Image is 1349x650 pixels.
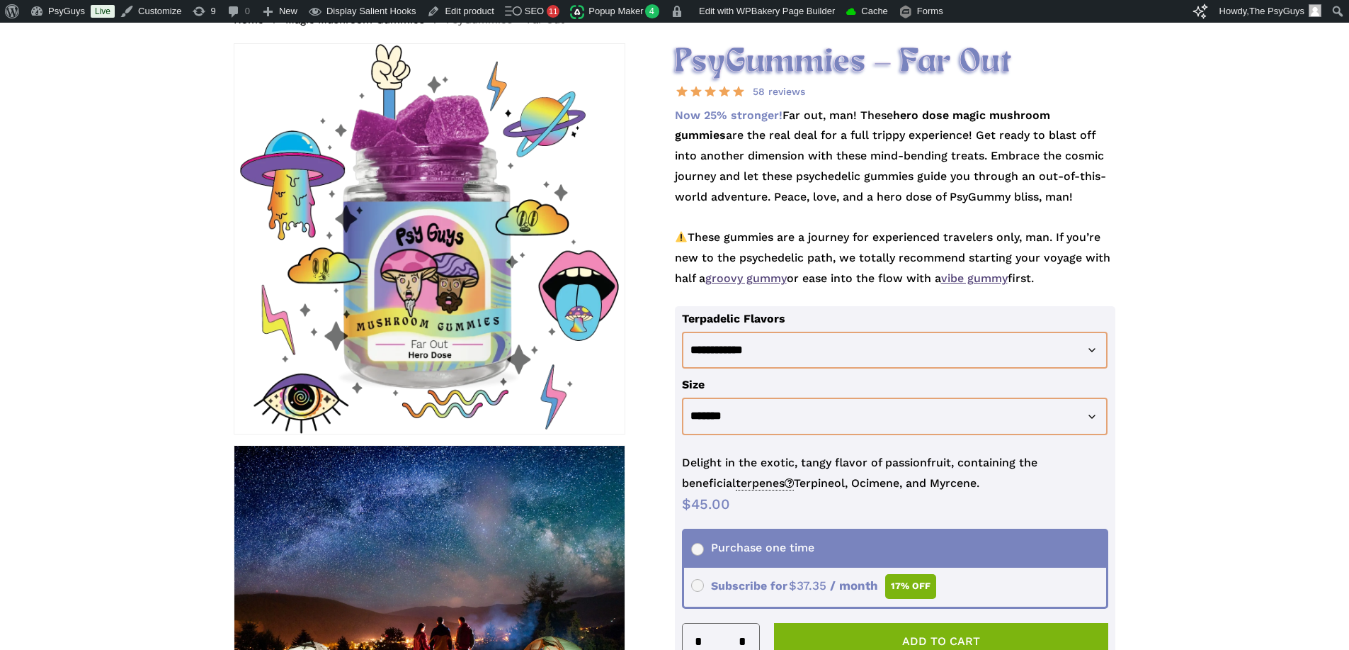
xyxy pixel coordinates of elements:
[675,106,1116,306] p: Far out, man! These are the real deal for a full trippy experience! Get ready to blast off into a...
[1309,4,1321,17] img: Avatar photo
[830,578,878,593] span: / month
[736,476,794,491] span: terpenes
[789,578,797,593] span: $
[675,108,782,122] strong: Now 25% stronger!
[676,231,687,242] img: ⚠️
[682,495,691,512] span: $
[682,453,1109,494] p: Delight in the exotic, tangy flavor of passionfruit, containing the beneficial Terpineol, Ocimene...
[789,578,826,593] span: 37.35
[1249,6,1304,16] span: The PsyGuys
[705,271,787,285] a: groovy gummy
[675,43,1116,82] h2: PsyGummies – Far Out
[91,5,115,18] a: Live
[691,579,937,593] span: Subscribe for
[682,378,705,391] label: Size
[941,271,1008,285] a: vibe gummy
[682,495,730,512] bdi: 45.00
[645,4,660,18] span: 4
[691,541,814,554] span: Purchase one time
[547,5,559,18] div: 11
[682,312,785,325] label: Terpadelic Flavors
